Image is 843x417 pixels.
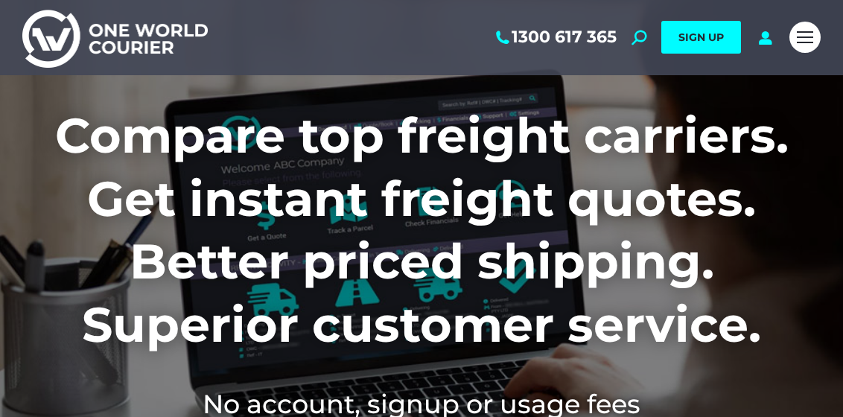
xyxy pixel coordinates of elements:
[22,104,821,356] h1: Compare top freight carriers. Get instant freight quotes. Better priced shipping. Superior custom...
[661,21,741,54] a: SIGN UP
[789,22,821,53] a: Mobile menu icon
[678,31,724,44] span: SIGN UP
[493,28,617,47] a: 1300 617 365
[22,7,208,68] img: One World Courier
